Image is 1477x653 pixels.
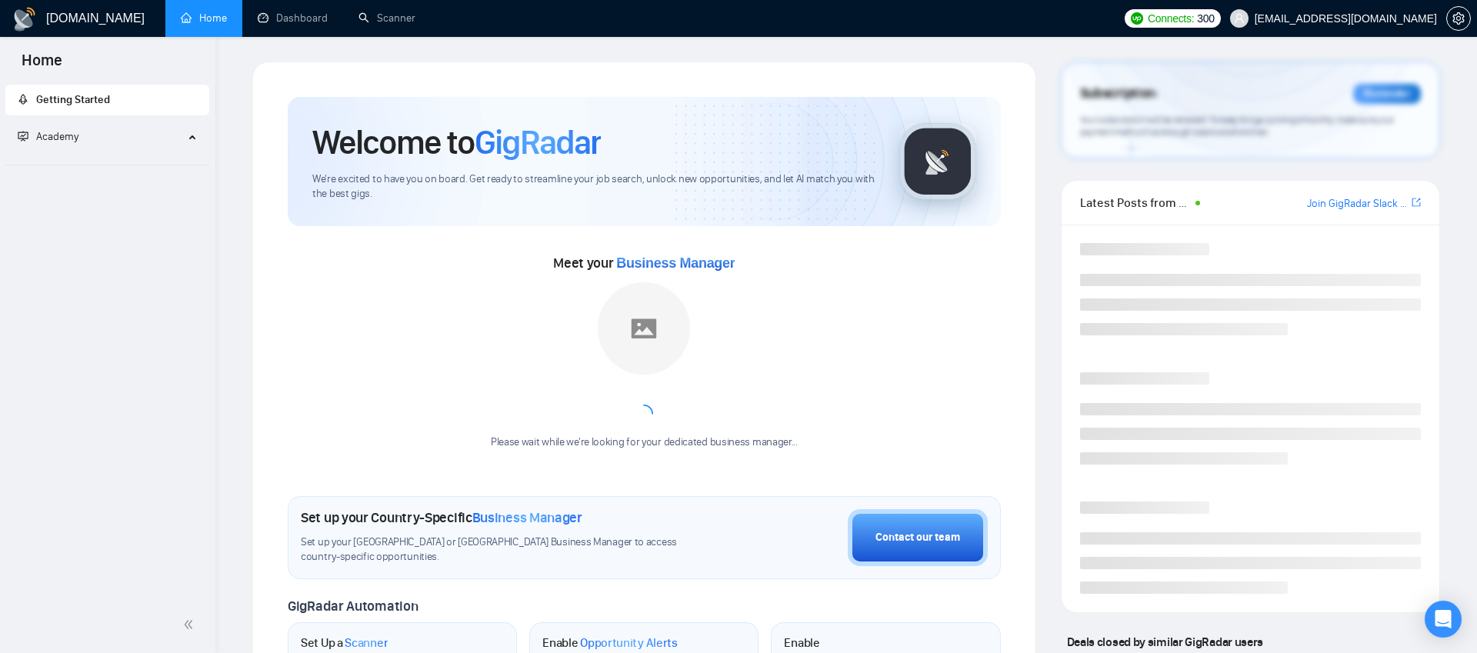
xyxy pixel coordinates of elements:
[36,130,78,143] span: Academy
[1425,601,1462,638] div: Open Intercom Messenger
[312,172,875,202] span: We're excited to have you on board. Get ready to streamline your job search, unlock new opportuni...
[1197,10,1214,27] span: 300
[5,85,209,115] li: Getting Started
[1131,12,1143,25] img: upwork-logo.png
[1080,114,1394,138] span: Your subscription will be renewed. To keep things running smoothly, make sure your payment method...
[848,509,988,566] button: Contact our team
[1307,195,1409,212] a: Join GigRadar Slack Community
[1353,84,1421,104] div: Reminder
[18,94,28,105] span: rocket
[1446,12,1471,25] a: setting
[1080,193,1192,212] span: Latest Posts from the GigRadar Community
[1234,13,1245,24] span: user
[258,12,328,25] a: dashboardDashboard
[183,617,198,632] span: double-left
[358,12,415,25] a: searchScanner
[472,509,582,526] span: Business Manager
[12,7,37,32] img: logo
[18,131,28,142] span: fund-projection-screen
[1412,196,1421,208] span: export
[36,93,110,106] span: Getting Started
[301,509,582,526] h1: Set up your Country-Specific
[301,635,388,651] h1: Set Up a
[542,635,678,651] h1: Enable
[288,598,418,615] span: GigRadar Automation
[598,282,690,375] img: placeholder.png
[5,158,209,168] li: Academy Homepage
[1412,195,1421,210] a: export
[181,12,227,25] a: homeHome
[875,529,960,546] div: Contact our team
[635,405,653,423] span: loading
[1446,6,1471,31] button: setting
[301,535,713,565] span: Set up your [GEOGRAPHIC_DATA] or [GEOGRAPHIC_DATA] Business Manager to access country-specific op...
[9,49,75,82] span: Home
[553,255,735,272] span: Meet your
[475,122,601,163] span: GigRadar
[312,122,601,163] h1: Welcome to
[899,123,976,200] img: gigradar-logo.png
[18,130,78,143] span: Academy
[482,435,807,450] div: Please wait while we're looking for your dedicated business manager...
[1148,10,1194,27] span: Connects:
[580,635,678,651] span: Opportunity Alerts
[616,255,735,271] span: Business Manager
[345,635,388,651] span: Scanner
[1447,12,1470,25] span: setting
[1080,81,1156,107] span: Subscription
